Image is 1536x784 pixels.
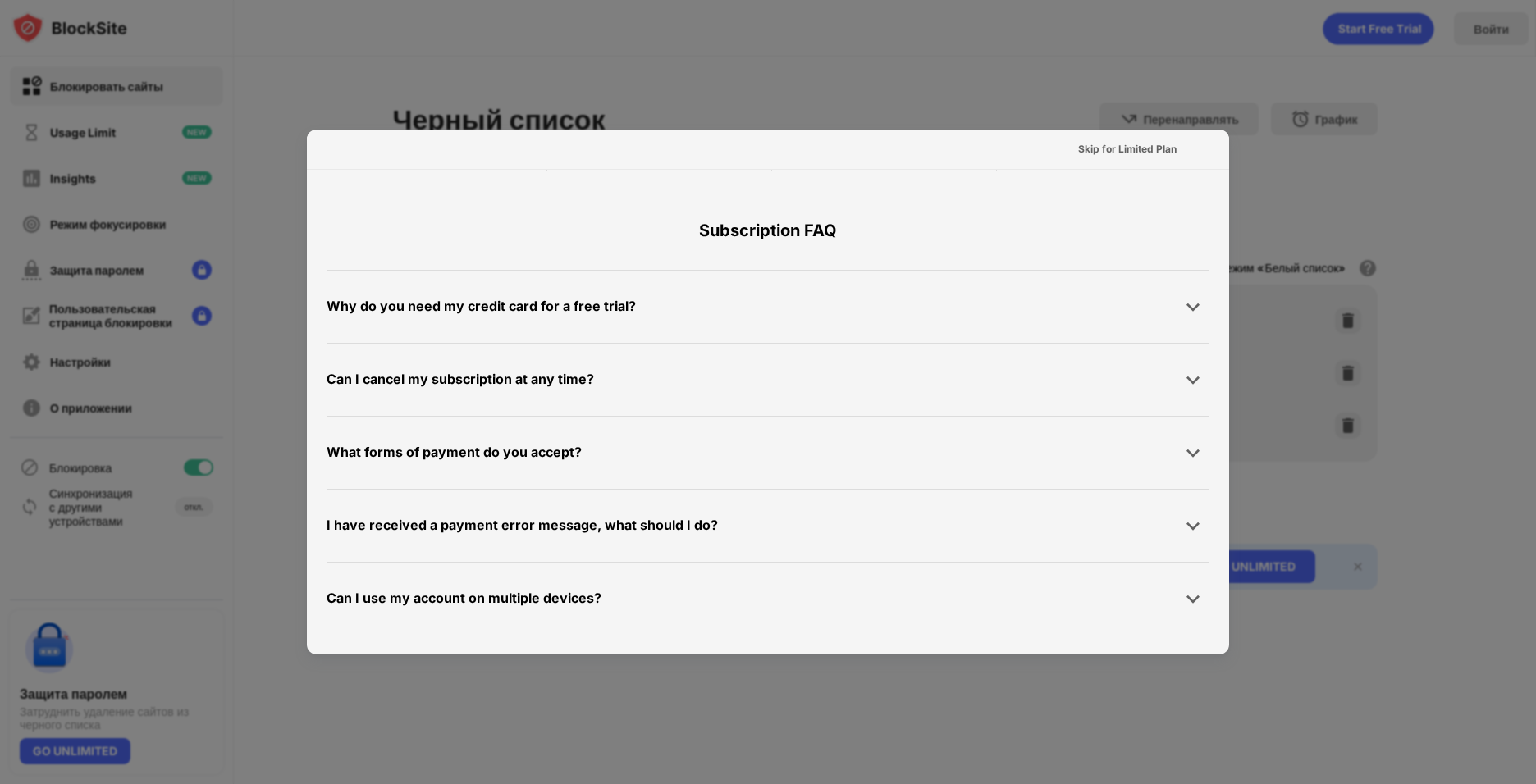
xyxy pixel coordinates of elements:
div: Can I use my account on multiple devices? [327,586,601,610]
div: Skip for Limited Plan [1078,141,1177,157]
div: Can I cancel my subscription at any time? [327,367,594,391]
div: Why do you need my credit card for a free trial? [327,294,636,318]
div: What forms of payment do you accept? [327,440,582,464]
div: Subscription FAQ [327,191,1209,270]
div: I have received a payment error message, what should I do? [327,513,718,537]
